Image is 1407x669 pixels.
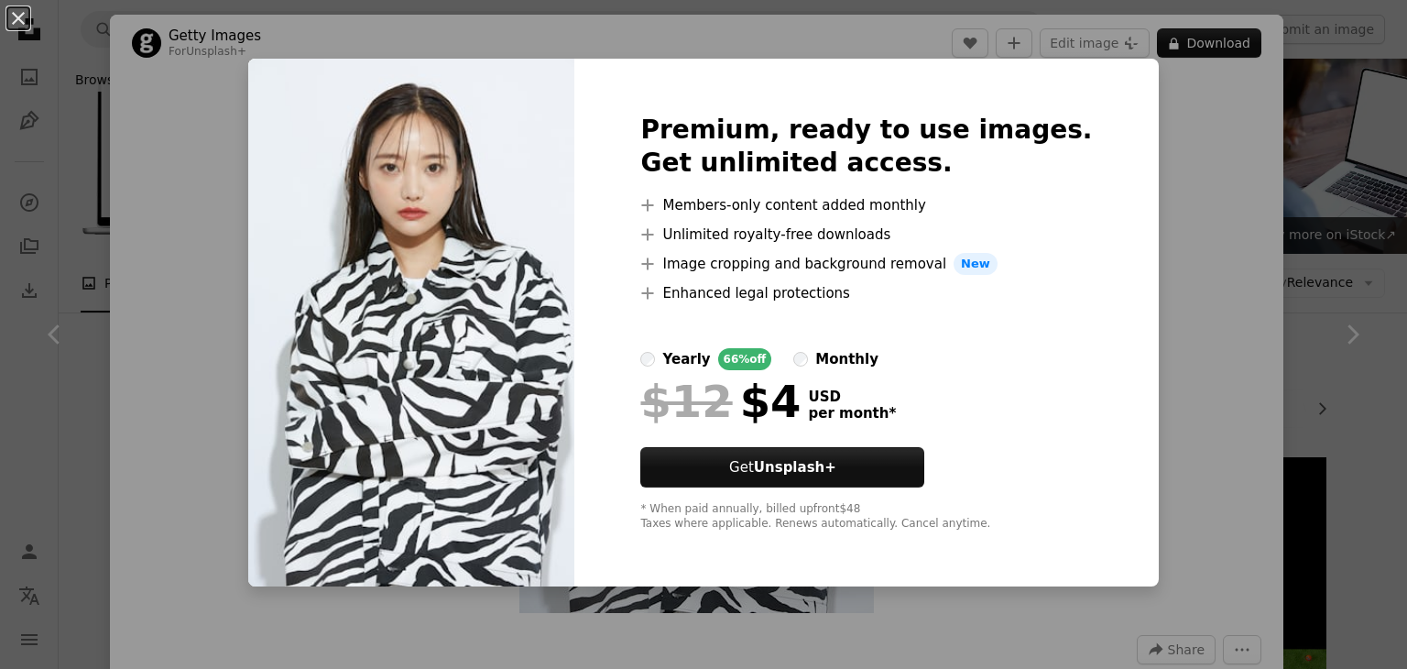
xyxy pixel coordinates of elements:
[248,59,574,587] img: premium_photo-1682095757120-c9abb908ed60
[640,352,655,367] input: yearly66%off
[718,348,772,370] div: 66% off
[640,447,924,488] button: GetUnsplash+
[640,502,1092,532] div: * When paid annually, billed upfront $48 Taxes where applicable. Renews automatically. Cancel any...
[640,253,1092,275] li: Image cropping and background removal
[640,224,1092,246] li: Unlimited royalty-free downloads
[793,352,808,367] input: monthly
[954,253,998,275] span: New
[754,459,836,476] strong: Unsplash+
[815,348,878,370] div: monthly
[808,389,896,405] span: USD
[640,194,1092,216] li: Members-only content added monthly
[640,114,1092,180] h2: Premium, ready to use images. Get unlimited access.
[640,378,732,425] span: $12
[808,405,896,422] span: per month *
[662,348,710,370] div: yearly
[640,282,1092,304] li: Enhanced legal protections
[640,378,801,425] div: $4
